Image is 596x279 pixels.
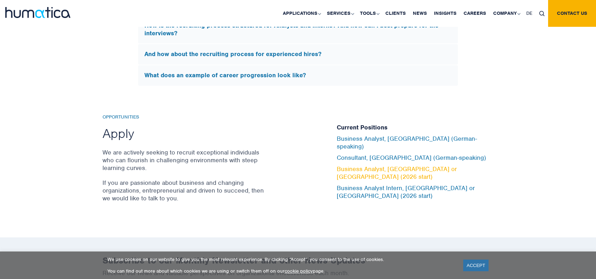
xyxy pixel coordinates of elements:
[526,10,532,16] span: DE
[103,114,266,120] h6: Opportunities
[285,268,313,274] a: cookie policy
[5,7,70,18] img: logo
[107,256,454,262] p: We use cookies on our website to give you the most relevant experience. By clicking “Accept”, you...
[103,125,266,141] h2: Apply
[337,184,475,200] a: Business Analyst Intern, [GEOGRAPHIC_DATA] or [GEOGRAPHIC_DATA] (2026 start)
[103,148,266,172] p: We are actively seeking to recruit exceptional individuals who can flourish in challenging enviro...
[539,11,545,16] img: search_icon
[144,22,452,37] h5: How is the recruiting process structured for Analysts and Interns? And how can I best prepare for...
[337,135,477,150] a: Business Analyst, [GEOGRAPHIC_DATA] (German-speaking)
[337,165,457,181] a: Business Analyst, [GEOGRAPHIC_DATA] or [GEOGRAPHIC_DATA] (2026 start)
[337,124,493,132] h5: Current Positions
[107,268,454,274] p: You can find out more about which cookies we are using or switch them off on our page.
[463,260,489,271] a: ACCEPT
[144,72,452,79] h5: What does an example of career progression look like?
[144,50,452,58] h5: And how about the recruiting process for experienced hires?
[337,154,486,162] a: Consultant, [GEOGRAPHIC_DATA] (German-speaking)
[103,179,266,202] p: If you are passionate about business and changing organizations, entrepreneurial and driven to su...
